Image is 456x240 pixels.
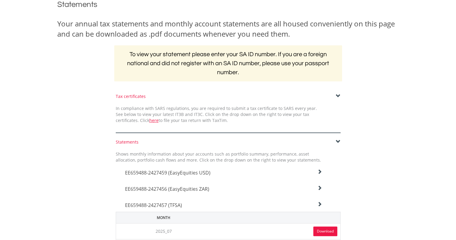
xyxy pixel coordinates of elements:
h2: To view your statement please enter your SA ID number. If you are a foreign national and did not ... [114,45,342,81]
span: Click to file your tax return with TaxTim. [140,117,228,123]
span: Statements [57,1,97,8]
span: EE659488-2427459 (EasyEquities USD) [125,169,210,176]
a: here [149,117,159,123]
div: Shows monthly information about your accounts such as portfolio summary, performance, asset alloc... [111,151,326,163]
div: Your annual tax statements and monthly account statements are all housed conveniently on this pag... [57,19,399,39]
div: Statements [116,139,341,145]
a: Download [313,226,337,236]
span: In compliance with SARS regulations, you are required to submit a tax certificate to SARS every y... [116,105,317,123]
span: EE659488-2427456 (EasyEquities ZAR) [125,186,209,192]
div: Tax certificates [116,93,341,99]
span: EE659488-2427457 (TFSA) [125,202,182,208]
th: Month [116,212,211,223]
td: 2025_07 [116,223,211,239]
